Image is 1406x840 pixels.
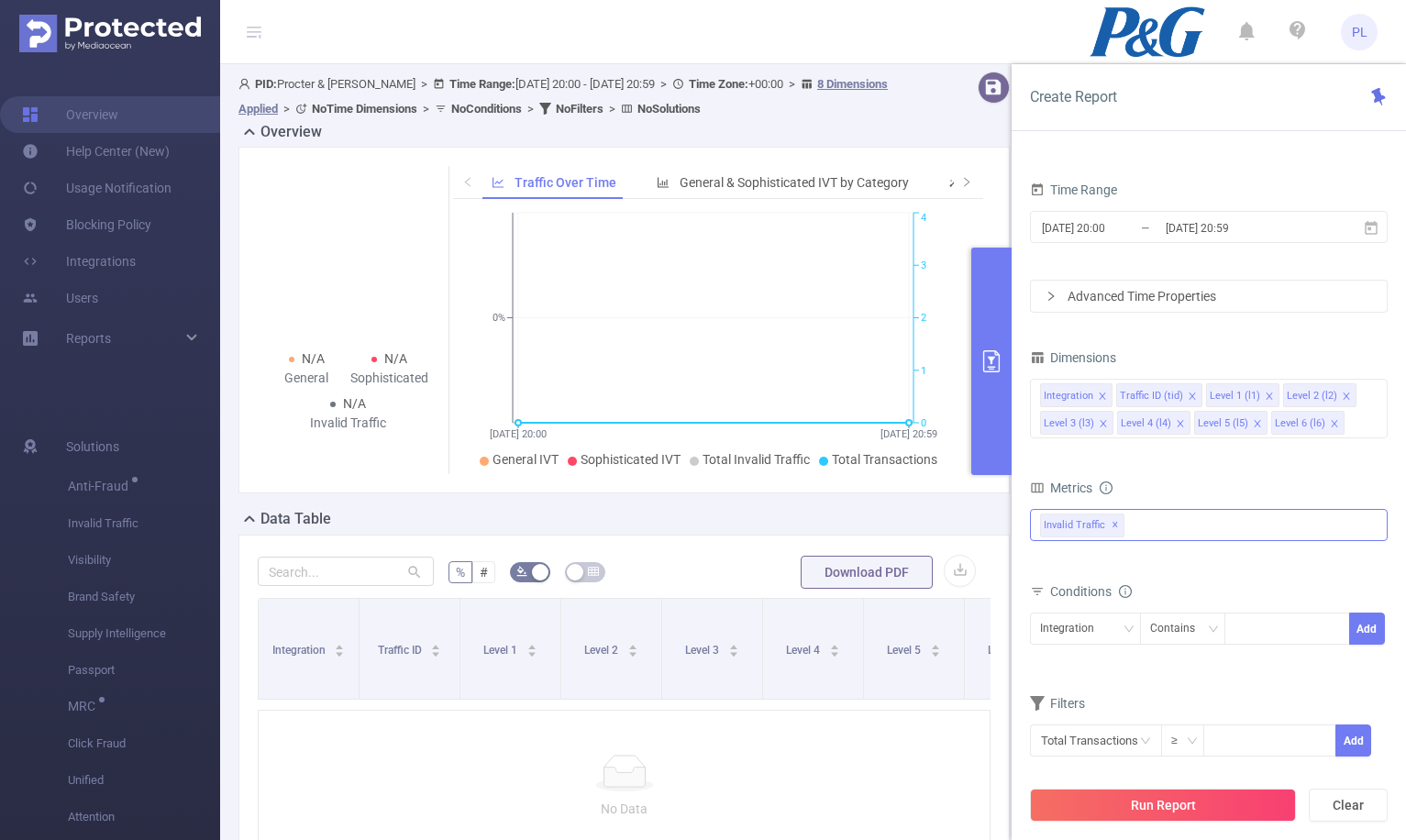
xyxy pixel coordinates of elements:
[493,452,559,467] span: General IVT
[384,351,407,366] span: N/A
[490,428,547,440] tspan: [DATE] 20:00
[451,102,522,116] b: No Conditions
[689,77,748,91] b: Time Zone:
[1194,411,1268,435] li: Level 5 (l5)
[1030,182,1117,197] span: Time Range
[1030,481,1092,495] span: Metrics
[655,77,672,91] span: >
[66,320,111,357] a: Reports
[1030,88,1117,105] span: Create Report
[22,170,172,206] a: Usage Notification
[516,566,527,577] i: icon: bg-colors
[829,642,839,647] i: icon: caret-up
[581,452,681,467] span: Sophisticated IVT
[657,176,670,189] i: icon: bar-chart
[449,77,515,91] b: Time Range:
[415,77,433,91] span: >
[728,642,738,647] i: icon: caret-up
[265,369,348,388] div: General
[68,615,220,652] span: Supply Intelligence
[68,652,220,689] span: Passport
[480,565,488,580] span: #
[378,644,425,657] span: Traffic ID
[22,206,151,243] a: Blocking Policy
[584,644,621,657] span: Level 2
[1030,350,1116,365] span: Dimensions
[1198,412,1248,436] div: Level 5 (l5)
[19,15,201,52] img: Protected Media
[1275,412,1325,436] div: Level 6 (l6)
[1124,624,1135,636] i: icon: down
[1116,383,1202,407] li: Traffic ID (tid)
[273,799,975,819] p: No Data
[1253,419,1262,430] i: icon: close
[680,175,909,190] span: General & Sophisticated IVT by Category
[1335,724,1371,757] button: Add
[1210,384,1260,408] div: Level 1 (l1)
[1352,14,1367,50] span: PL
[431,649,441,655] i: icon: caret-down
[832,452,937,467] span: Total Transactions
[786,644,823,657] span: Level 4
[603,102,621,116] span: >
[921,213,926,225] tspan: 4
[68,700,102,713] span: MRC
[68,505,220,542] span: Invalid Traffic
[306,414,389,433] div: Invalid Traffic
[1098,392,1107,403] i: icon: close
[1271,411,1345,435] li: Level 6 (l6)
[921,365,926,377] tspan: 1
[68,542,220,579] span: Visibility
[302,351,325,366] span: N/A
[522,102,539,116] span: >
[921,313,926,325] tspan: 2
[728,642,739,653] div: Sort
[1121,412,1171,436] div: Level 4 (l4)
[930,649,940,655] i: icon: caret-down
[456,565,465,580] span: %
[1342,392,1351,403] i: icon: close
[703,452,810,467] span: Total Invalid Traffic
[526,649,537,655] i: icon: caret-down
[1031,281,1387,312] div: icon: rightAdvanced Time Properties
[255,77,277,91] b: PID:
[68,725,220,762] span: Click Fraud
[1349,613,1385,645] button: Add
[483,644,520,657] span: Level 1
[334,642,345,653] div: Sort
[1206,383,1279,407] li: Level 1 (l1)
[515,175,616,190] span: Traffic Over Time
[988,644,1024,657] span: Level 6
[1044,384,1093,408] div: Integration
[260,508,331,530] h2: Data Table
[1040,514,1124,537] span: Invalid Traffic
[728,649,738,655] i: icon: caret-down
[417,102,435,116] span: >
[492,176,504,189] i: icon: line-chart
[1040,411,1113,435] li: Level 3 (l3)
[335,642,345,647] i: icon: caret-up
[1030,696,1085,711] span: Filters
[880,428,937,440] tspan: [DATE] 20:59
[68,579,220,615] span: Brand Safety
[1265,392,1274,403] i: icon: close
[462,176,473,187] i: icon: left
[1044,412,1094,436] div: Level 3 (l3)
[348,369,430,388] div: Sophisticated
[637,102,701,116] b: No Solutions
[1309,789,1388,822] button: Clear
[272,644,328,657] span: Integration
[921,417,926,429] tspan: 0
[258,557,434,586] input: Search...
[921,260,926,271] tspan: 3
[68,799,220,835] span: Attention
[343,396,366,411] span: N/A
[961,176,972,187] i: icon: right
[1187,735,1198,748] i: icon: down
[1040,613,1107,644] div: Integration
[430,642,441,653] div: Sort
[829,642,840,653] div: Sort
[22,96,118,133] a: Overview
[431,642,441,647] i: icon: caret-up
[1099,419,1108,430] i: icon: close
